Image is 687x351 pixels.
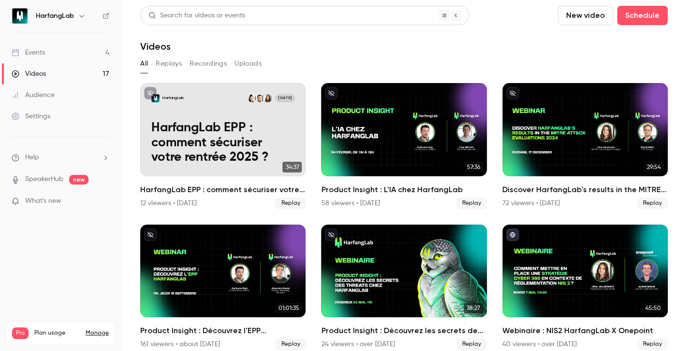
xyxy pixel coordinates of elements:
[12,112,50,121] div: Settings
[321,184,486,196] h2: Product Insight : L'IA chez HarfangLab
[502,83,668,209] li: Discover HarfangLab's results in the MITRE ATT&CK Evaluations 2024
[264,94,272,102] img: Léna Jakubowicz
[275,197,306,209] span: Replay
[12,69,46,79] div: Videos
[321,325,486,337] h2: Product Insight : Découvrez les secrets des Threats chez HarfangLab
[248,94,256,102] img: Clothilde Fourdain
[256,94,264,102] img: Bastien Prodhomme
[140,56,148,71] button: All
[456,197,487,209] span: Replay
[25,174,63,184] a: SpeakerHub
[325,87,337,99] button: unpublished
[12,90,55,100] div: Audience
[34,329,80,337] span: Plan usage
[464,162,483,172] span: 57:36
[644,162,664,172] span: 29:54
[140,184,306,196] h2: HarfangLab EPP : comment sécuriser votre rentrée 2025 ?
[502,83,668,209] a: 29:54Discover HarfangLab's results in the MITRE ATT&CK Evaluations 202472 viewers • [DATE]Replay
[69,175,88,184] span: new
[502,184,668,196] h2: Discover HarfangLab's results in the MITRE ATT&CK Evaluations 2024
[617,6,668,25] button: Schedule
[321,339,395,349] div: 24 viewers • over [DATE]
[502,225,668,351] li: Webinaire : NIS2 HarfangLab X Onepoint
[12,8,28,24] img: HarfangLab
[190,56,227,71] button: Recordings
[506,228,519,241] button: published
[325,228,337,241] button: unpublished
[151,121,295,165] p: HarfangLab EPP : comment sécuriser votre rentrée 2025 ?
[140,83,306,209] li: HarfangLab EPP : comment sécuriser votre rentrée 2025 ?
[12,48,45,57] div: Events
[502,198,560,208] div: 72 viewers • [DATE]
[36,11,74,21] h6: HarfangLab
[140,325,306,337] h2: Product Insight : Découvrez l'EPP d'HarfangLab
[321,225,486,351] li: Product Insight : Découvrez les secrets des Threats chez HarfangLab
[25,153,39,163] span: Help
[637,338,668,350] span: Replay
[321,83,486,209] li: Product Insight : L'IA chez HarfangLab
[643,303,664,313] span: 45:50
[12,327,29,339] span: Pro
[86,329,109,337] a: Manage
[148,11,245,21] div: Search for videos or events
[98,197,109,206] iframe: Noticeable Trigger
[162,95,184,101] p: HarfangLab
[558,6,613,25] button: New video
[12,153,109,163] li: help-dropdown-opener
[140,41,171,52] h1: Videos
[275,303,302,313] span: 01:01:35
[234,56,262,71] button: Uploads
[637,197,668,209] span: Replay
[275,94,295,102] span: [DATE]
[140,225,306,351] a: 01:01:35Product Insight : Découvrez l'EPP d'HarfangLab161 viewers • about [DATE]Replay
[321,198,380,208] div: 58 viewers • [DATE]
[156,56,182,71] button: Replays
[140,83,306,209] a: HarfangLab EPP : comment sécuriser votre rentrée 2025 ?HarfangLabLéna JakubowiczBastien Prodhomme...
[275,338,306,350] span: Replay
[321,225,486,351] a: 38:27Product Insight : Découvrez les secrets des Threats chez HarfangLab24 viewers • over [DATE]R...
[144,228,157,241] button: unpublished
[282,162,302,172] span: 34:37
[502,225,668,351] a: 45:50Webinaire : NIS2 HarfangLab X Onepoint40 viewers • over [DATE]Replay
[140,6,668,345] section: Videos
[140,198,197,208] div: 12 viewers • [DATE]
[25,196,61,206] span: What's new
[321,83,486,209] a: 57:36Product Insight : L'IA chez HarfangLab58 viewers • [DATE]Replay
[456,338,487,350] span: Replay
[464,303,483,313] span: 38:27
[140,339,220,349] div: 161 viewers • about [DATE]
[140,225,306,351] li: Product Insight : Découvrez l'EPP d'HarfangLab
[502,325,668,337] h2: Webinaire : NIS2 HarfangLab X Onepoint
[502,339,577,349] div: 40 viewers • over [DATE]
[506,87,519,99] button: unpublished
[144,87,157,99] button: unpublished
